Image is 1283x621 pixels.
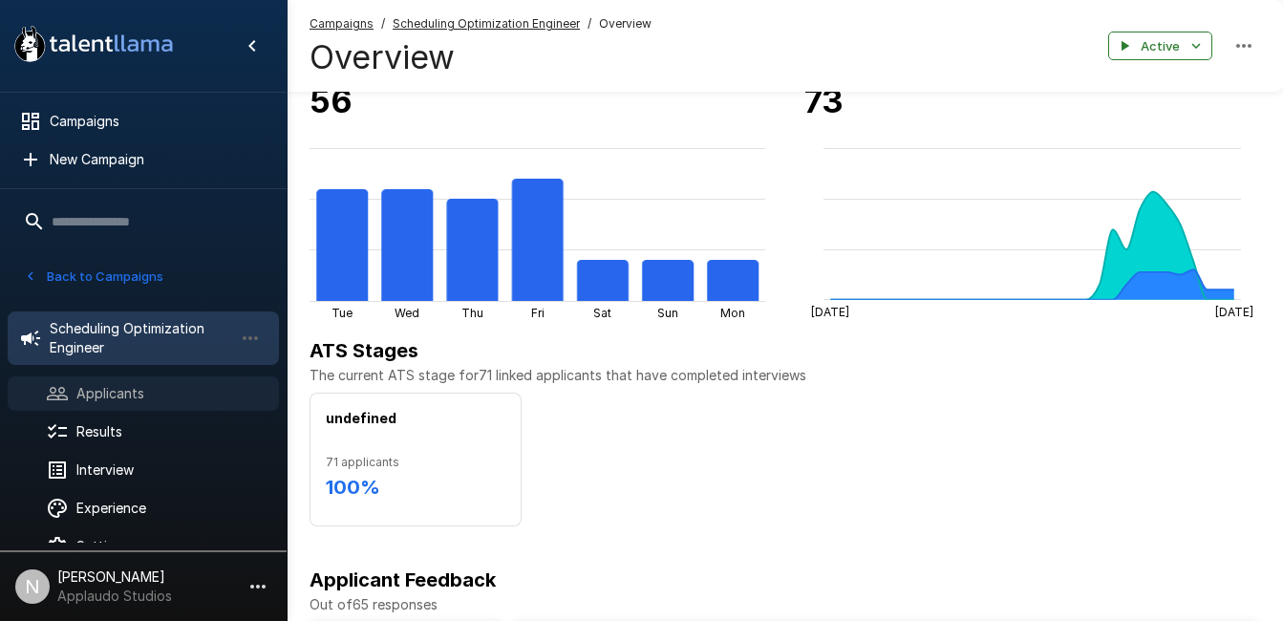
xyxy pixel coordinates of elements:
tspan: [DATE] [811,305,849,319]
p: Out of 65 responses [310,595,1260,614]
tspan: [DATE] [1215,305,1253,319]
span: Overview [599,14,652,33]
tspan: Sun [657,306,678,320]
button: Active [1108,32,1212,61]
p: The current ATS stage for 71 linked applicants that have completed interviews [310,366,1260,385]
h4: Overview [310,37,652,77]
tspan: Mon [720,306,745,320]
tspan: Thu [461,306,483,320]
b: Applicant Feedback [310,568,496,591]
tspan: Sat [593,306,611,320]
span: / [381,14,385,33]
span: / [588,14,591,33]
b: undefined [326,410,396,426]
tspan: Fri [531,306,545,320]
u: Scheduling Optimization Engineer [393,16,580,31]
tspan: Tue [331,306,353,320]
b: ATS Stages [310,339,418,362]
span: 71 applicants [326,453,505,472]
u: Campaigns [310,16,374,31]
h6: 100 % [326,472,505,503]
tspan: Wed [395,306,419,320]
b: 56 [310,81,353,120]
b: 73 [804,81,844,120]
